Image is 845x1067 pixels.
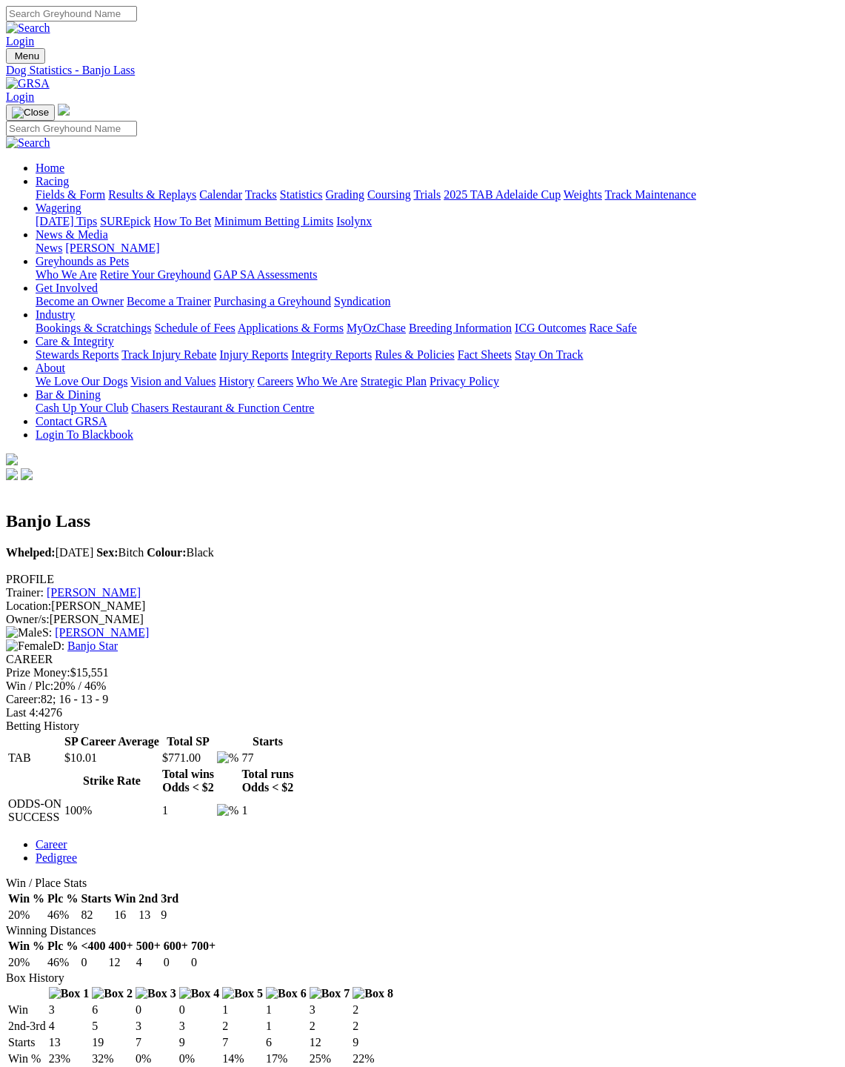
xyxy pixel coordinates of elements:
[214,268,318,281] a: GAP SA Assessments
[96,546,144,559] span: Bitch
[6,599,51,612] span: Location:
[6,877,839,890] div: Win / Place Stats
[96,546,118,559] b: Sex:
[130,375,216,388] a: Vision and Values
[221,1019,264,1034] td: 2
[6,679,839,693] div: 20% / 46%
[65,242,159,254] a: [PERSON_NAME]
[161,767,215,795] th: Total wins Odds < $2
[36,268,839,282] div: Greyhounds as Pets
[6,679,53,692] span: Win / Plc:
[36,402,128,414] a: Cash Up Your Club
[6,6,137,21] input: Search
[36,322,151,334] a: Bookings & Scratchings
[135,1051,177,1066] td: 0%
[309,1019,351,1034] td: 2
[336,215,372,227] a: Isolynx
[367,188,411,201] a: Coursing
[6,613,50,625] span: Owner/s:
[6,626,52,639] span: S:
[36,348,839,362] div: Care & Integrity
[36,335,114,348] a: Care & Integrity
[36,428,133,441] a: Login To Blackbook
[6,639,53,653] img: Female
[291,348,372,361] a: Integrity Reports
[266,987,307,1000] img: Box 6
[36,388,101,401] a: Bar & Dining
[241,797,294,825] td: 1
[67,639,118,652] a: Banjo Star
[6,48,45,64] button: Toggle navigation
[64,734,160,749] th: SP Career Average
[310,987,350,1000] img: Box 7
[257,375,293,388] a: Careers
[161,751,215,765] td: $771.00
[113,891,136,906] th: Win
[91,1003,133,1017] td: 6
[515,322,586,334] a: ICG Outcomes
[36,838,67,851] a: Career
[147,546,186,559] b: Colour:
[265,1003,307,1017] td: 1
[135,1003,177,1017] td: 0
[7,908,45,923] td: 20%
[241,767,294,795] th: Total runs Odds < $2
[241,734,294,749] th: Starts
[296,375,358,388] a: Who We Are
[7,1019,47,1034] td: 2nd-3rd
[6,77,50,90] img: GRSA
[219,348,288,361] a: Injury Reports
[222,987,263,1000] img: Box 5
[6,626,42,639] img: Male
[138,908,158,923] td: 13
[131,402,314,414] a: Chasers Restaurant & Function Centre
[36,188,105,201] a: Fields & Form
[36,188,839,202] div: Racing
[6,706,39,719] span: Last 4:
[6,104,55,121] button: Toggle navigation
[179,987,220,1000] img: Box 4
[353,987,393,1000] img: Box 8
[309,1003,351,1017] td: 3
[36,162,64,174] a: Home
[12,107,49,119] img: Close
[6,599,839,613] div: [PERSON_NAME]
[127,295,211,308] a: Become a Trainer
[100,268,211,281] a: Retire Your Greyhound
[413,188,441,201] a: Trials
[136,987,176,1000] img: Box 3
[217,804,238,817] img: %
[36,228,108,241] a: News & Media
[48,1035,90,1050] td: 13
[48,1051,90,1066] td: 23%
[91,1051,133,1066] td: 32%
[6,573,839,586] div: PROFILE
[36,375,127,388] a: We Love Our Dogs
[36,851,77,864] a: Pedigree
[36,242,62,254] a: News
[221,1035,264,1050] td: 7
[100,215,150,227] a: SUREpick
[6,706,839,719] div: 4276
[334,295,390,308] a: Syndication
[108,955,134,970] td: 12
[36,255,129,267] a: Greyhounds as Pets
[6,64,839,77] div: Dog Statistics - Banjo Lass
[6,639,64,652] span: D:
[64,767,160,795] th: Strike Rate
[55,626,149,639] a: [PERSON_NAME]
[47,908,79,923] td: 46%
[190,939,216,954] th: 700+
[80,891,112,906] th: Starts
[154,322,235,334] a: Schedule of Fees
[36,202,81,214] a: Wagering
[6,511,839,531] h2: Banjo Lass
[47,891,79,906] th: Plc %
[6,586,44,599] span: Trainer:
[49,987,90,1000] img: Box 1
[92,987,133,1000] img: Box 2
[7,1035,47,1050] td: Starts
[58,104,70,116] img: logo-grsa-white.png
[21,468,33,480] img: twitter.svg
[564,188,602,201] a: Weights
